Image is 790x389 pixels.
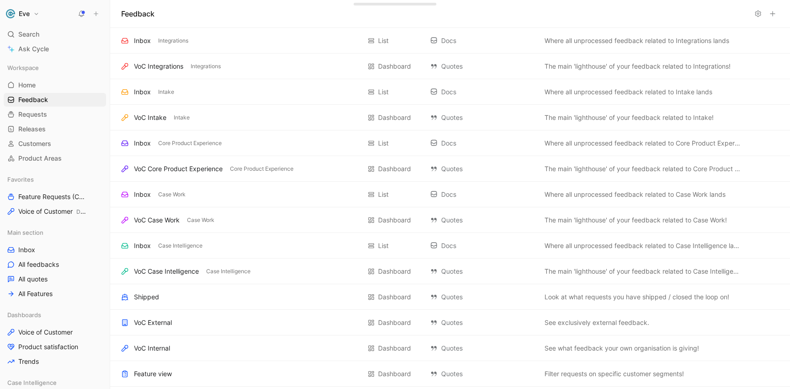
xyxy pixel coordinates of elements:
[543,266,742,277] button: The main 'lighthouse' of your feedback related to Case Intelligence!
[174,113,190,122] span: Intake
[544,215,727,226] span: The main 'lighthouse' of your feedback related to Case Work!
[18,139,51,148] span: Customers
[544,35,729,46] span: Where all unprocessed feedback related to Integrations lands
[543,189,727,200] button: Where all unprocessed feedback related to Case Work lands
[543,35,731,46] button: Where all unprocessed feedback related to Integrations lands
[430,240,535,251] div: Docs
[4,308,106,368] div: DashboardsVoice of CustomerProduct satisfactionTrends
[4,42,106,56] a: Ask Cycle
[543,163,742,174] button: The main 'lighthouse' of your feedback related to Core Product Experience!
[134,61,183,72] div: VoC Integrations
[187,216,214,225] span: Case Work
[544,266,740,277] span: The main 'lighthouse' of your feedback related to Case Intelligence!
[18,95,48,104] span: Feedback
[110,105,790,130] div: VoC IntakeIntakeDashboard QuotesThe main 'lighthouse' of your feedback related to Intake!View act...
[378,112,411,123] div: Dashboard
[378,266,411,277] div: Dashboard
[18,124,46,134] span: Releases
[430,215,535,226] div: Quotes
[6,9,15,18] img: Eve
[4,272,106,286] a: All quotes
[544,163,740,174] span: The main 'lighthouse' of your feedback related to Core Product Experience!
[378,35,389,46] div: List
[430,317,535,328] div: Quotes
[430,138,535,149] div: Docs
[543,317,651,328] button: See exclusively external feedback.
[378,343,411,354] div: Dashboard
[110,207,790,233] div: VoC Case WorkCase WorkDashboard QuotesThe main 'lighthouse' of your feedback related to Case Work...
[7,378,57,387] span: Case Intelligence
[18,110,47,119] span: Requests
[134,292,159,303] div: Shipped
[191,62,221,71] span: Integrations
[544,189,726,200] span: Where all unprocessed feedback related to Case Work lands
[158,241,203,250] span: Case Intelligence
[110,28,790,54] div: InboxIntegrationsList DocsWhere all unprocessed feedback related to Integrations landsView actions
[378,61,411,72] div: Dashboard
[544,317,649,328] span: See exclusively external feedback.
[544,61,731,72] span: The main 'lighthouse' of your feedback related to Integrations!
[378,138,389,149] div: List
[134,163,223,174] div: VoC Core Product Experience
[134,240,151,251] div: Inbox
[156,37,190,45] button: Integrations
[134,317,172,328] div: VoC External
[7,310,41,319] span: Dashboards
[4,173,106,186] div: Favorites
[430,343,535,354] div: Quotes
[110,79,790,105] div: InboxIntakeList DocsWhere all unprocessed feedback related to Intake landsView actions
[4,27,106,41] div: Search
[156,139,224,147] button: Core Product Experience
[4,287,106,301] a: All Features
[378,368,411,379] div: Dashboard
[110,310,790,335] div: VoC ExternalDashboard QuotesSee exclusively external feedback.View actions
[134,138,151,149] div: Inbox
[134,86,151,97] div: Inbox
[228,165,295,173] button: Core Product Experience
[544,292,729,303] span: Look at what requests you have shipped / closed the loop on!
[158,139,222,148] span: Core Product Experience
[4,137,106,151] a: Customers
[110,233,790,259] div: InboxCase IntelligenceList DocsWhere all unprocessed feedback related to Case Intelligence landsV...
[544,138,740,149] span: Where all unprocessed feedback related to Core Product Experience lands
[18,275,48,284] span: All quotes
[7,63,39,72] span: Workspace
[4,190,106,204] a: Feature Requests (Core Product)
[206,267,251,276] span: Case Intelligence
[4,325,106,339] a: Voice of Customer
[543,215,729,226] button: The main 'lighthouse' of your feedback related to Case Work!
[19,10,30,18] h1: Eve
[430,368,535,379] div: Quotes
[134,215,180,226] div: VoC Case Work
[18,29,39,40] span: Search
[543,112,715,123] button: The main 'lighthouse' of your feedback related to Intake!
[172,113,192,122] button: Intake
[378,86,389,97] div: List
[4,61,106,75] div: Workspace
[430,61,535,72] div: Quotes
[134,35,151,46] div: Inbox
[18,328,73,337] span: Voice of Customer
[544,343,699,354] span: See what feedback your own organisation is giving!
[4,93,106,107] a: Feedback
[134,112,166,123] div: VoC Intake
[430,112,535,123] div: Quotes
[4,7,42,20] button: EveEve
[544,368,684,379] span: Filter requests on specific customer segments!
[4,151,106,165] a: Product Areas
[543,240,742,251] button: Where all unprocessed feedback related to Case Intelligence lands
[430,35,535,46] div: Docs
[543,368,686,379] button: Filter requests on specific customer segments!
[4,226,106,301] div: Main sectionInboxAll feedbacksAll quotesAll Features
[544,240,740,251] span: Where all unprocessed feedback related to Case Intelligence lands
[4,258,106,271] a: All feedbacks
[430,163,535,174] div: Quotes
[378,240,389,251] div: List
[18,260,59,269] span: All feedbacks
[4,205,106,218] a: Voice of CustomerDashboards
[378,163,411,174] div: Dashboard
[4,78,106,92] a: Home
[7,228,43,237] span: Main section
[110,259,790,284] div: VoC Case IntelligenceCase IntelligenceDashboard QuotesThe main 'lighthouse' of your feedback rela...
[544,112,714,123] span: The main 'lighthouse' of your feedback related to Intake!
